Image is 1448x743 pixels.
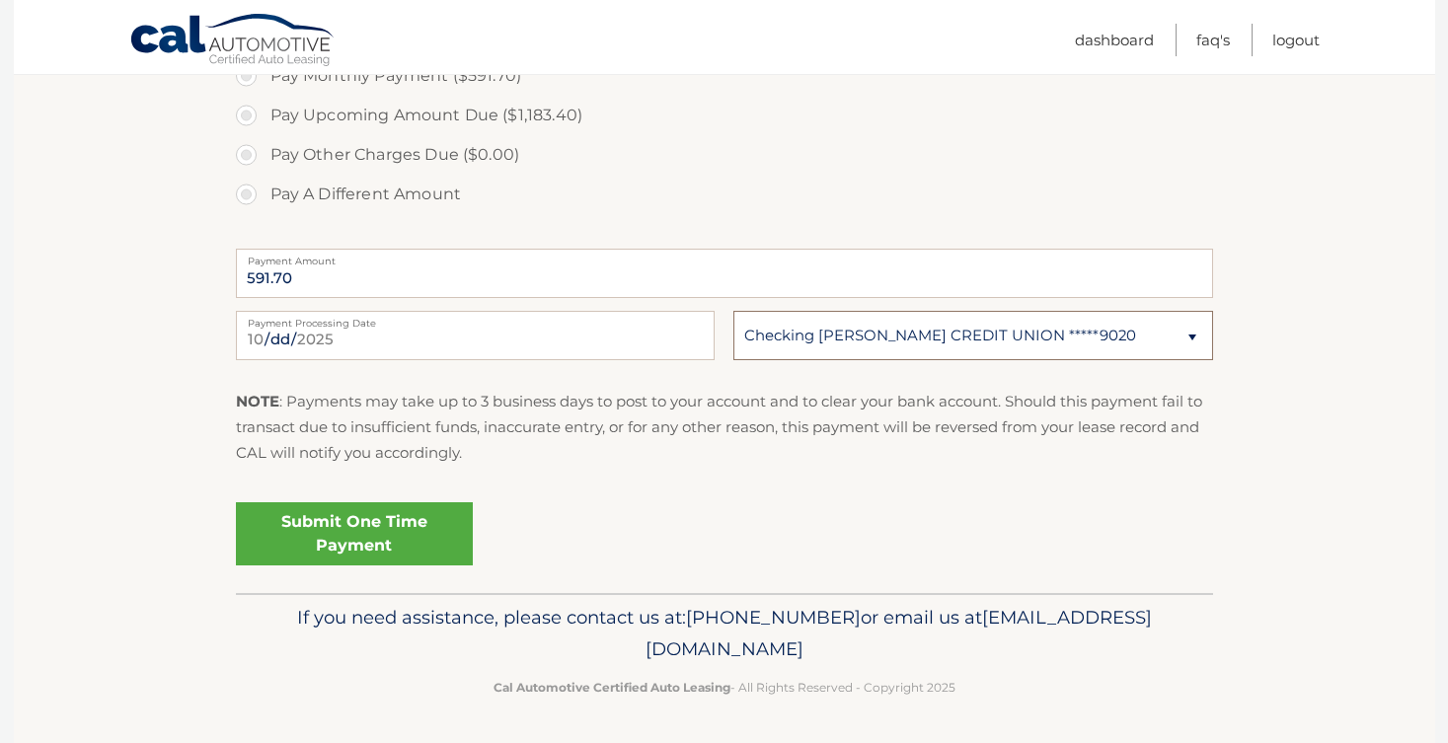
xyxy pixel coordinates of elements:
[1075,24,1154,56] a: Dashboard
[249,602,1200,665] p: If you need assistance, please contact us at: or email us at
[494,680,730,695] strong: Cal Automotive Certified Auto Leasing
[236,311,715,327] label: Payment Processing Date
[236,175,1213,214] label: Pay A Different Amount
[236,502,473,565] a: Submit One Time Payment
[236,96,1213,135] label: Pay Upcoming Amount Due ($1,183.40)
[1272,24,1320,56] a: Logout
[236,389,1213,467] p: : Payments may take up to 3 business days to post to your account and to clear your bank account....
[129,13,337,70] a: Cal Automotive
[686,606,861,629] span: [PHONE_NUMBER]
[236,135,1213,175] label: Pay Other Charges Due ($0.00)
[1196,24,1230,56] a: FAQ's
[646,606,1152,660] span: [EMAIL_ADDRESS][DOMAIN_NAME]
[236,249,1213,298] input: Payment Amount
[236,392,279,410] strong: NOTE
[236,249,1213,264] label: Payment Amount
[236,311,715,360] input: Payment Date
[249,677,1200,698] p: - All Rights Reserved - Copyright 2025
[236,56,1213,96] label: Pay Monthly Payment ($591.70)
